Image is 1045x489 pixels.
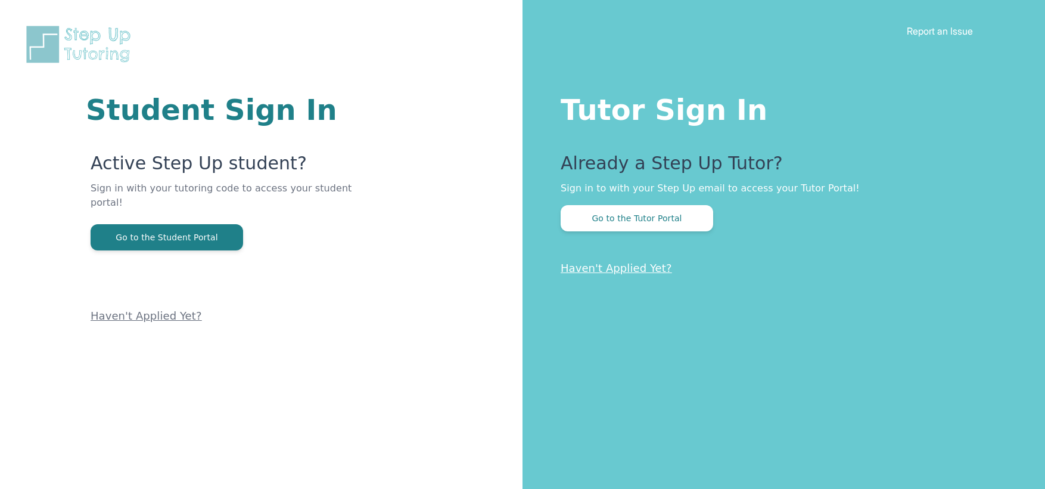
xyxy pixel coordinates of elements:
button: Go to the Student Portal [91,224,243,250]
p: Already a Step Up Tutor? [561,153,997,181]
a: Haven't Applied Yet? [91,310,202,322]
p: Sign in to with your Step Up email to access your Tutor Portal! [561,181,997,196]
p: Active Step Up student? [91,153,380,181]
p: Sign in with your tutoring code to access your student portal! [91,181,380,224]
a: Report an Issue [907,25,973,37]
a: Go to the Student Portal [91,231,243,243]
h1: Student Sign In [86,95,380,124]
a: Haven't Applied Yet? [561,262,672,274]
img: Step Up Tutoring horizontal logo [24,24,138,65]
a: Go to the Tutor Portal [561,212,713,224]
h1: Tutor Sign In [561,91,997,124]
button: Go to the Tutor Portal [561,205,713,231]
